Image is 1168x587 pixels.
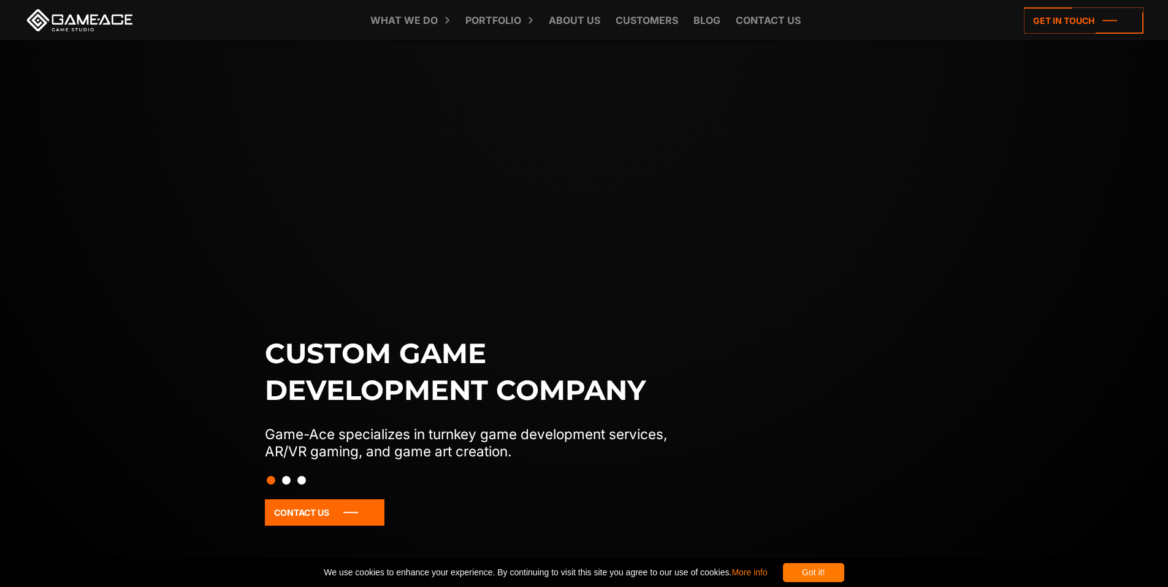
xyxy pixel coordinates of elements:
[297,470,306,491] button: Slide 3
[731,567,767,577] a: More info
[783,563,844,582] div: Got it!
[1024,7,1143,34] a: Get in touch
[265,335,693,409] h1: Custom game development company
[265,499,384,526] a: Contact Us
[265,426,693,460] p: Game-Ace specializes in turnkey game development services, AR/VR gaming, and game art creation.
[324,563,767,582] span: We use cookies to enhance your experience. By continuing to visit this site you agree to our use ...
[282,470,291,491] button: Slide 2
[267,470,275,491] button: Slide 1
